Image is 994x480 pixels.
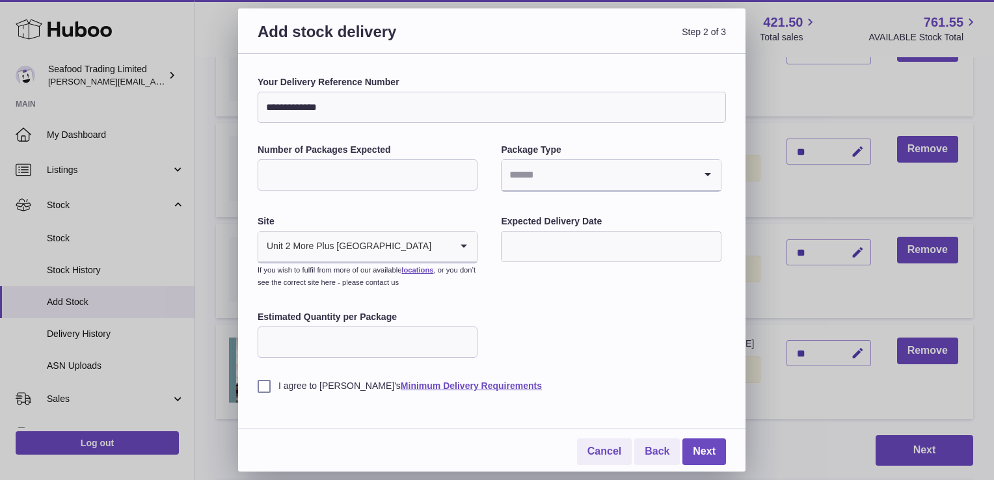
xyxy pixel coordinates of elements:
a: Next [682,438,726,465]
div: Search for option [258,232,477,263]
div: Search for option [502,160,720,191]
input: Search for option [502,160,694,190]
a: Back [634,438,680,465]
a: Minimum Delivery Requirements [401,380,542,391]
input: Search for option [432,232,451,261]
label: Package Type [501,144,721,156]
label: Your Delivery Reference Number [258,76,726,88]
label: Number of Packages Expected [258,144,477,156]
a: Cancel [577,438,632,465]
small: If you wish to fulfil from more of our available , or you don’t see the correct site here - pleas... [258,266,476,286]
span: Unit 2 More Plus [GEOGRAPHIC_DATA] [258,232,432,261]
label: I agree to [PERSON_NAME]'s [258,380,726,392]
span: Step 2 of 3 [492,21,726,57]
label: Estimated Quantity per Package [258,311,477,323]
label: Site [258,215,477,228]
a: locations [401,266,433,274]
h3: Add stock delivery [258,21,492,57]
label: Expected Delivery Date [501,215,721,228]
